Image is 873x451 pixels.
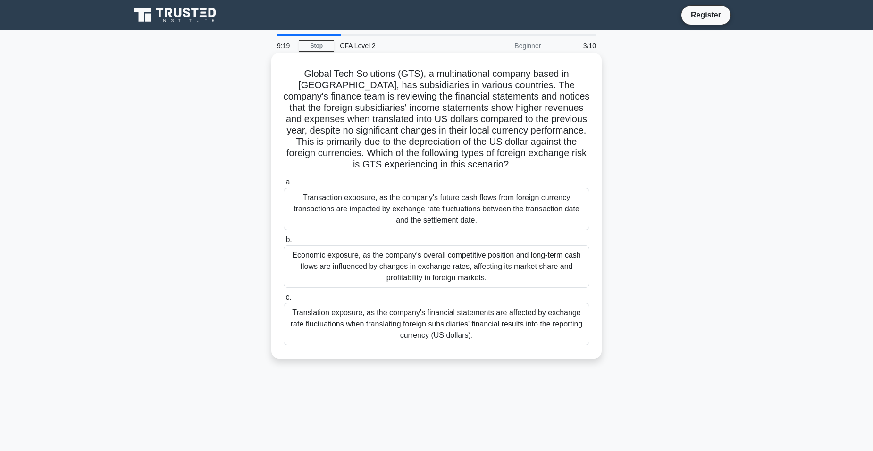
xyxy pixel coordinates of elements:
div: Beginner [464,36,546,55]
span: c. [285,293,291,301]
span: b. [285,235,292,243]
a: Register [685,9,727,21]
div: Translation exposure, as the company's financial statements are affected by exchange rate fluctua... [284,303,589,345]
div: Economic exposure, as the company's overall competitive position and long-term cash flows are inf... [284,245,589,288]
span: a. [285,178,292,186]
div: Transaction exposure, as the company's future cash flows from foreign currency transactions are i... [284,188,589,230]
div: 3/10 [546,36,602,55]
a: Stop [299,40,334,52]
div: CFA Level 2 [334,36,464,55]
h5: Global Tech Solutions (GTS), a multinational company based in [GEOGRAPHIC_DATA], has subsidiaries... [283,68,590,171]
div: 9:19 [271,36,299,55]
